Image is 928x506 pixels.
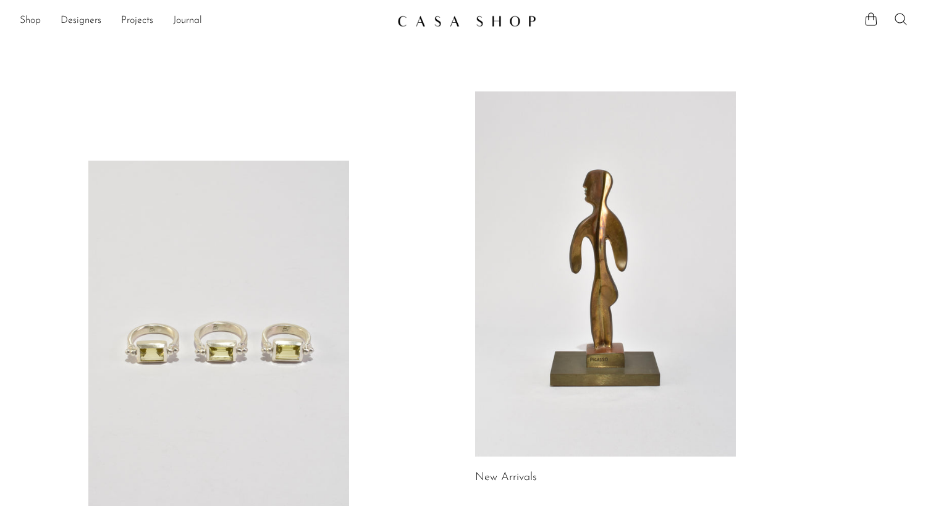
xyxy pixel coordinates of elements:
[61,13,101,29] a: Designers
[20,11,387,32] ul: NEW HEADER MENU
[121,13,153,29] a: Projects
[173,13,202,29] a: Journal
[20,11,387,32] nav: Desktop navigation
[20,13,41,29] a: Shop
[475,472,537,483] a: New Arrivals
